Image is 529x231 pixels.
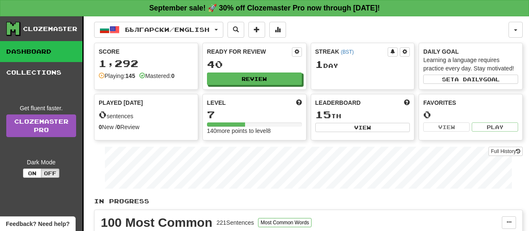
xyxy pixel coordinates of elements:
div: 221 Sentences [217,218,254,227]
div: Clozemaster [23,25,77,33]
span: 1 [315,58,323,70]
div: Score [99,47,194,56]
span: Played [DATE] [99,99,143,107]
div: Mastered: [139,72,174,80]
button: Full History [488,147,523,156]
a: (BST) [341,49,354,55]
button: Български/English [94,22,223,38]
div: th [315,109,410,120]
button: View [315,123,410,132]
p: In Progress [94,197,523,205]
button: More stats [269,22,286,38]
button: On [23,169,41,178]
button: Off [41,169,59,178]
div: Favorites [423,99,518,107]
div: Playing: [99,72,135,80]
span: Level [207,99,226,107]
span: Български / English [125,26,210,33]
div: 100 Most Common [101,216,212,229]
div: 0 [423,109,518,120]
button: Play [472,122,518,132]
strong: 0 [99,124,102,130]
button: Seta dailygoal [423,75,518,84]
div: Dark Mode [6,158,76,166]
div: Streak [315,47,388,56]
strong: 0 [171,73,174,79]
button: View [423,122,470,132]
span: This week in points, UTC [404,99,410,107]
div: New / Review [99,123,194,131]
strong: 0 [117,124,120,130]
div: 1,292 [99,58,194,69]
div: Ready for Review [207,47,292,56]
div: 40 [207,59,302,70]
strong: 145 [125,73,135,79]
div: sentences [99,109,194,120]
span: Leaderboard [315,99,361,107]
span: 15 [315,109,331,120]
div: 7 [207,109,302,120]
div: Daily Goal [423,47,518,56]
div: Day [315,59,410,70]
div: Get fluent faster. [6,104,76,112]
div: Learning a language requires practice every day. Stay motivated! [423,56,518,73]
a: ClozemasterPro [6,114,76,137]
strong: September sale! 🚀 30% off Clozemaster Pro now through [DATE]! [149,4,380,12]
button: Review [207,73,302,85]
button: Search sentences [227,22,244,38]
button: Add sentence to collection [248,22,265,38]
span: a daily [455,76,483,82]
span: Score more points to level up [296,99,302,107]
span: Open feedback widget [6,220,69,228]
div: 140 more points to level 8 [207,127,302,135]
button: Most Common Words [258,218,312,227]
span: 0 [99,109,107,120]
